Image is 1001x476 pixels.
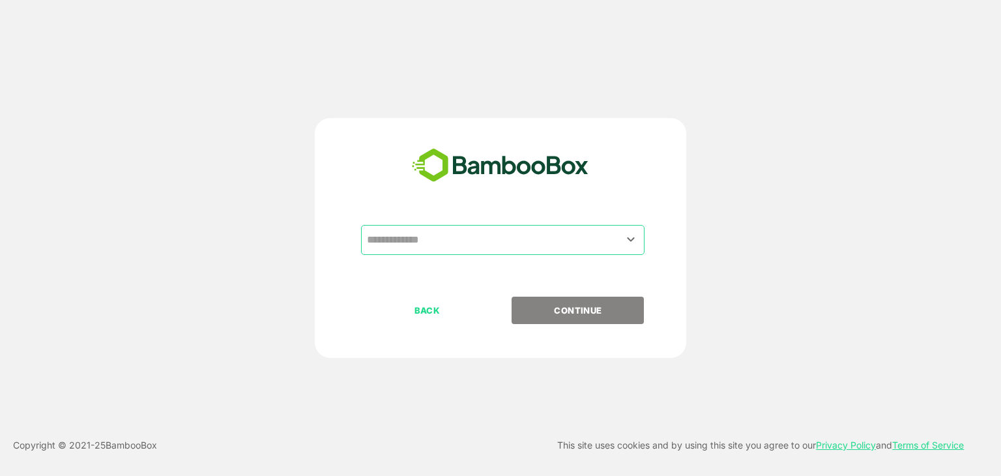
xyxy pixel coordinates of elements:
p: CONTINUE [513,303,643,318]
p: BACK [362,303,493,318]
a: Privacy Policy [816,439,876,451]
a: Terms of Service [892,439,964,451]
p: Copyright © 2021- 25 BambooBox [13,438,157,453]
button: Open [622,231,640,248]
img: bamboobox [405,144,596,187]
p: This site uses cookies and by using this site you agree to our and [557,438,964,453]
